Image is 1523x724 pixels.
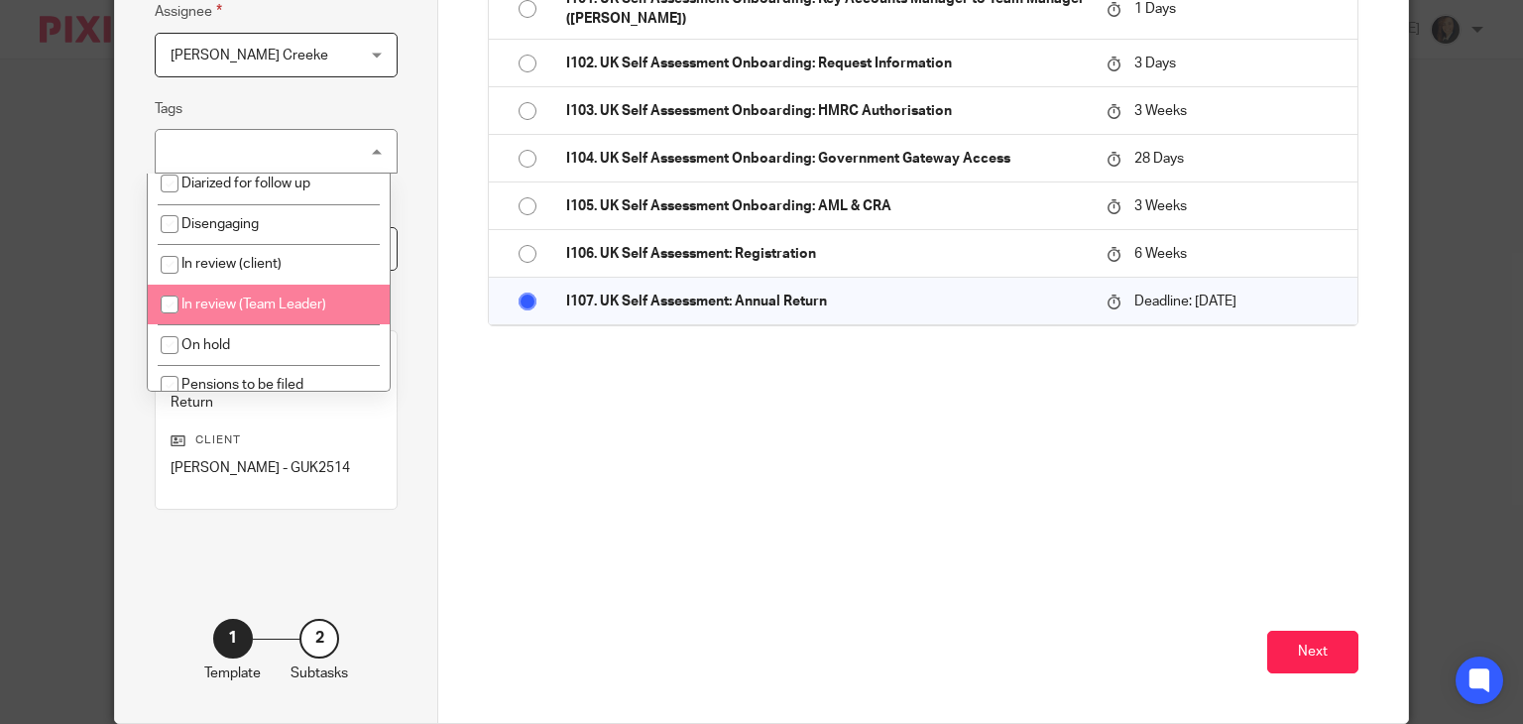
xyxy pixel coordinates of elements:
p: I107. UK Self Assessment: Annual Return [171,372,382,413]
button: Next [1267,631,1358,673]
p: I107. UK Self Assessment: Annual Return [566,292,1087,311]
span: 28 Days [1134,152,1184,166]
span: On hold [181,338,230,352]
div: 2 [299,619,339,659]
p: I105. UK Self Assessment Onboarding: AML & CRA [566,196,1087,216]
p: I106. UK Self Assessment: Registration [566,244,1087,264]
label: Tags [155,99,182,119]
p: I103. UK Self Assessment Onboarding: HMRC Authorisation [566,101,1087,121]
p: I104. UK Self Assessment Onboarding: Government Gateway Access [566,149,1087,169]
span: 3 Days [1134,57,1176,70]
span: 1 Days [1134,2,1176,16]
p: Client [171,432,382,448]
span: 6 Weeks [1134,247,1187,261]
span: 3 Weeks [1134,104,1187,118]
span: In review (Team Leader) [181,298,326,311]
span: [PERSON_NAME] Creeke [171,49,328,62]
p: [PERSON_NAME] - GUK2514 [171,458,382,478]
span: Disengaging [181,217,259,231]
span: Deadline: [DATE] [1134,295,1236,308]
span: Diarized for follow up [181,177,310,190]
div: 1 [213,619,253,659]
span: Pensions to be filed [181,378,303,392]
p: Template [204,664,261,683]
p: Subtasks [291,664,348,683]
p: I102. UK Self Assessment Onboarding: Request Information [566,54,1087,73]
span: In review (client) [181,257,282,271]
span: 3 Weeks [1134,199,1187,213]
